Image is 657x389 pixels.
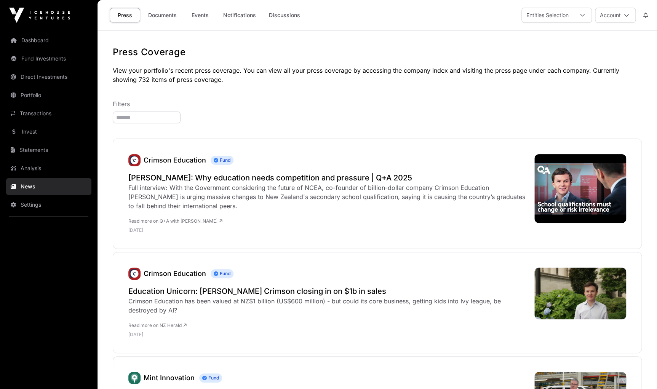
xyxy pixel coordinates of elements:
[113,66,642,84] p: View your portfolio's recent press coverage. You can view all your press coverage by accessing th...
[128,268,141,280] a: Crimson Education
[6,50,91,67] a: Fund Investments
[6,69,91,85] a: Direct Investments
[144,374,195,382] a: Mint Innovation
[185,8,215,22] a: Events
[211,156,233,165] span: Fund
[110,8,140,22] a: Press
[128,183,527,210] div: Full interview: With the Government considering the future of NCEA, co-founder of billion-dollar ...
[128,154,141,166] img: unnamed.jpg
[144,269,206,277] a: Crimson Education
[128,322,187,328] a: Read more on NZ Herald
[9,8,70,23] img: Icehouse Ventures Logo
[144,156,206,164] a: Crimson Education
[619,352,657,389] iframe: Chat Widget
[6,105,91,122] a: Transactions
[522,8,573,22] div: Entities Selection
[143,8,182,22] a: Documents
[6,142,91,158] a: Statements
[199,373,222,383] span: Fund
[211,269,233,278] span: Fund
[218,8,261,22] a: Notifications
[128,372,141,384] a: Mint Innovation
[128,372,141,384] img: Mint.svg
[595,8,636,23] button: Account
[6,87,91,104] a: Portfolio
[113,46,642,58] h1: Press Coverage
[6,160,91,177] a: Analysis
[128,154,141,166] a: Crimson Education
[128,268,141,280] img: unnamed.jpg
[128,332,527,338] p: [DATE]
[6,178,91,195] a: News
[6,32,91,49] a: Dashboard
[6,196,91,213] a: Settings
[128,227,527,233] p: [DATE]
[128,297,527,315] div: Crimson Education has been valued at NZ$1 billion (US$600 million) - but could its core business,...
[128,172,527,183] a: [PERSON_NAME]: Why education needs competition and pressure | Q+A 2025
[113,99,642,108] p: Filters
[264,8,305,22] a: Discussions
[128,286,527,297] a: Education Unicorn: [PERSON_NAME] Crimson closing in on $1b in sales
[6,123,91,140] a: Invest
[534,154,626,223] img: hqdefault.jpg
[128,218,222,224] a: Read more on Q+A with [PERSON_NAME]
[534,268,626,319] img: WIJ3H7SEEVEHPDFAKSUCV7O3DI.jpg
